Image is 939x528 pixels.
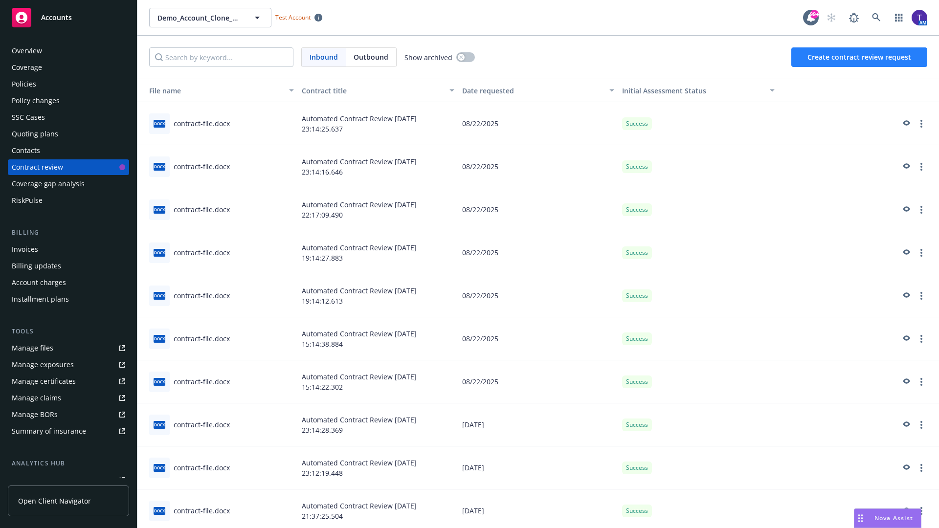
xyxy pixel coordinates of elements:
[141,86,283,96] div: File name
[298,360,458,403] div: Automated Contract Review [DATE] 15:14:22.302
[900,376,912,388] a: preview
[8,327,129,336] div: Tools
[626,334,648,343] span: Success
[12,43,42,59] div: Overview
[844,8,864,27] a: Report a Bug
[298,317,458,360] div: Automated Contract Review [DATE] 15:14:38.884
[916,333,927,345] a: more
[298,446,458,489] div: Automated Contract Review [DATE] 23:12:19.448
[8,193,129,208] a: RiskPulse
[916,204,927,216] a: more
[912,10,927,25] img: photo
[8,242,129,257] a: Invoices
[8,159,129,175] a: Contract review
[174,204,230,215] div: contract-file.docx
[12,390,61,406] div: Manage claims
[12,357,74,373] div: Manage exposures
[867,8,886,27] a: Search
[626,377,648,386] span: Success
[154,464,165,471] span: docx
[8,357,129,373] span: Manage exposures
[302,48,346,66] span: Inbound
[900,419,912,431] a: preview
[154,507,165,514] span: docx
[900,333,912,345] a: preview
[154,421,165,428] span: docx
[8,76,129,92] a: Policies
[298,79,458,102] button: Contract title
[900,505,912,517] a: preview
[12,291,69,307] div: Installment plans
[8,291,129,307] a: Installment plans
[8,423,129,439] a: Summary of insurance
[916,505,927,517] a: more
[12,340,53,356] div: Manage files
[298,102,458,145] div: Automated Contract Review [DATE] 23:14:25.637
[12,176,85,192] div: Coverage gap analysis
[622,86,706,95] span: Initial Assessment Status
[900,161,912,173] a: preview
[174,118,230,129] div: contract-file.docx
[900,118,912,130] a: preview
[12,76,36,92] div: Policies
[854,508,921,528] button: Nova Assist
[12,143,40,158] div: Contacts
[8,126,129,142] a: Quoting plans
[149,8,271,27] button: Demo_Account_Clone_QA_CR_Tests_Prospect
[271,12,326,22] span: Test Account
[810,10,819,19] div: 99+
[791,47,927,67] button: Create contract review request
[900,247,912,259] a: preview
[12,472,93,488] div: Loss summary generator
[174,161,230,172] div: contract-file.docx
[8,407,129,422] a: Manage BORs
[298,231,458,274] div: Automated Contract Review [DATE] 19:14:27.883
[12,60,42,75] div: Coverage
[8,459,129,468] div: Analytics hub
[302,86,444,96] div: Contract title
[8,374,129,389] a: Manage certificates
[404,52,452,63] span: Show archived
[458,274,619,317] div: 08/22/2025
[626,420,648,429] span: Success
[12,374,76,389] div: Manage certificates
[298,274,458,317] div: Automated Contract Review [DATE] 19:14:12.613
[275,13,311,22] span: Test Account
[12,93,60,109] div: Policy changes
[41,14,72,22] span: Accounts
[622,86,764,96] div: Toggle SortBy
[12,423,86,439] div: Summary of insurance
[174,462,230,473] div: contract-file.docx
[154,378,165,385] span: docx
[8,340,129,356] a: Manage files
[8,93,129,109] a: Policy changes
[12,110,45,125] div: SSC Cases
[900,204,912,216] a: preview
[626,506,648,515] span: Success
[298,145,458,188] div: Automated Contract Review [DATE] 23:14:16.646
[174,333,230,344] div: contract-file.docx
[298,403,458,446] div: Automated Contract Review [DATE] 23:14:28.369
[458,403,619,446] div: [DATE]
[854,509,867,528] div: Drag to move
[626,119,648,128] span: Success
[458,102,619,145] div: 08/22/2025
[174,247,230,258] div: contract-file.docx
[458,188,619,231] div: 08/22/2025
[8,143,129,158] a: Contacts
[462,86,604,96] div: Date requested
[626,205,648,214] span: Success
[149,47,293,67] input: Search by keyword...
[174,419,230,430] div: contract-file.docx
[458,231,619,274] div: 08/22/2025
[12,275,66,290] div: Account charges
[807,52,911,62] span: Create contract review request
[154,292,165,299] span: docx
[458,446,619,489] div: [DATE]
[8,4,129,31] a: Accounts
[626,463,648,472] span: Success
[154,120,165,127] span: docx
[458,145,619,188] div: 08/22/2025
[12,126,58,142] div: Quoting plans
[154,335,165,342] span: docx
